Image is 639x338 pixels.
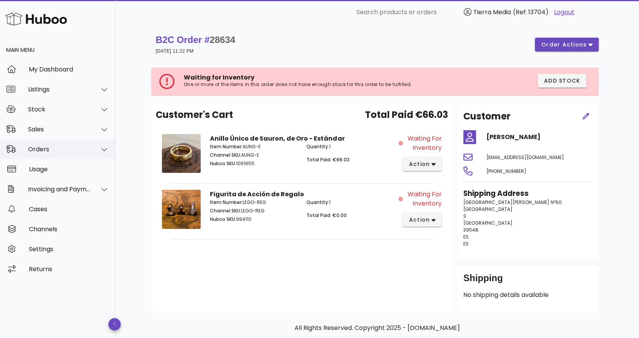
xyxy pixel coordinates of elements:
[463,188,592,199] h3: Shipping Address
[29,66,109,73] div: My Dashboard
[210,216,236,222] span: Huboo SKU:
[544,77,581,85] span: Add Stock
[156,35,235,45] strong: B2C Order #
[537,74,587,88] button: Add Stock
[210,152,297,159] p: AUNG-E
[463,213,466,219] span: S
[473,8,511,17] span: Tierra Media
[184,73,255,82] span: Waiting for Inventory
[156,108,233,122] span: Customer's Cart
[162,190,201,229] img: Product Image
[463,234,469,240] span: ES
[404,190,442,208] span: Waiting for Inventory
[210,35,235,45] span: 28634
[306,199,329,205] span: Quantity:
[541,41,587,49] span: order actions
[463,206,513,212] span: [GEOGRAPHIC_DATA]
[210,143,297,150] p: AUNG-E
[306,156,349,163] span: Total Paid: €66.03
[28,86,91,93] div: Listings
[210,207,297,214] p: LEGO-REG
[306,143,394,150] p: 1
[157,323,597,333] p: All Rights Reserved. Copyright 2025 - [DOMAIN_NAME]
[184,81,456,88] p: One or more of the items in this order does not have enough stock for this order to be fulfilled.
[486,133,592,142] h4: [PERSON_NAME]
[463,272,592,290] div: Shipping
[210,160,236,167] span: Huboo SKU:
[402,157,442,171] button: action
[162,134,201,173] img: Product Image
[28,186,91,193] div: Invoicing and Payments
[486,154,564,161] span: [EMAIL_ADDRESS][DOMAIN_NAME]
[463,240,469,247] span: ES
[210,199,297,206] p: LEGO-REG
[210,160,297,167] p: 1061655
[28,126,91,133] div: Sales
[210,207,241,214] span: Channel SKU:
[404,134,442,152] span: Waiting for Inventory
[408,216,430,224] span: action
[210,216,297,223] p: 994110
[463,220,513,226] span: [GEOGRAPHIC_DATA]
[5,11,67,27] img: Huboo Logo
[402,213,442,227] button: action
[365,108,448,122] span: Total Paid €66.03
[29,205,109,213] div: Cases
[29,225,109,233] div: Channels
[463,227,478,233] span: 39548
[306,143,329,150] span: Quantity:
[463,109,511,123] h2: Customer
[210,143,243,150] span: Item Number:
[29,166,109,173] div: Usage
[306,199,394,206] p: 1
[210,152,241,158] span: Channel SKU:
[29,245,109,253] div: Settings
[463,199,563,205] span: [GEOGRAPHIC_DATA][PERSON_NAME] Nº60.
[210,134,344,143] strong: Anillo Único de Sauron, de Oro - Estándar
[463,290,592,300] p: No shipping details available
[306,212,347,219] span: Total Paid: €0.00
[29,265,109,273] div: Returns
[28,146,91,153] div: Orders
[486,168,526,174] span: [PHONE_NUMBER]
[554,8,574,17] a: Logout
[513,8,549,17] span: (Ref: 13704)
[28,106,91,113] div: Stock
[535,38,599,51] button: order actions
[156,48,193,54] small: [DATE] 11:22 PM
[408,160,430,168] span: action
[210,199,243,205] span: Item Number:
[210,190,304,199] strong: Figurita de Acción de Regalo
